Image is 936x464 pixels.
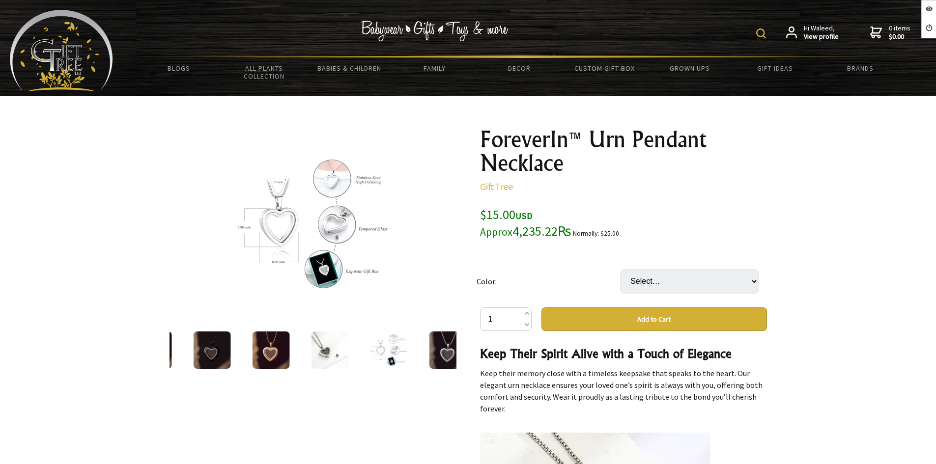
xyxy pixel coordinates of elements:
a: Custom Gift Box [562,58,647,79]
small: Normally: $25.00 [573,229,619,238]
img: ForeverIn™ Urn Pendant Necklace [429,331,466,369]
td: Color: [477,255,620,307]
a: GiftTree [480,180,513,192]
span: 0 items [889,24,910,41]
img: Babyware - Gifts - Toys and more... [10,10,113,91]
a: Gift Ideas [733,58,818,79]
span: Hi Waleed, [804,24,839,41]
img: product search [756,28,766,38]
a: Family [392,58,477,79]
img: ForeverIn™ Urn Pendant Necklace [134,331,171,369]
img: ForeverIn™ Urn Pendant Necklace [252,331,289,369]
strong: Keep Their Spirit Alive with a Touch of Elegance [480,346,732,361]
img: ForeverIn™ Urn Pendant Necklace [193,331,230,369]
img: Babywear - Gifts - Toys & more [361,21,509,41]
img: ForeverIn™ Urn Pendant Necklace [311,331,348,369]
a: 0 items$0.00 [870,24,910,41]
a: All Plants Collection [222,58,307,86]
img: ForeverIn™ Urn Pendant Necklace [236,147,390,300]
a: Hi Waleed,View profile [786,24,839,41]
span: $15.00 4,235.22₨ [480,206,571,239]
a: Babies & Children [307,58,392,79]
strong: $0.00 [889,32,910,41]
p: Keep their memory close with a timeless keepsake that speaks to the heart. Our elegant urn neckla... [480,367,767,414]
small: Approx [480,225,512,239]
h1: ForeverIn™ Urn Pendant Necklace [480,128,767,175]
a: Grown Ups [647,58,732,79]
img: ForeverIn™ Urn Pendant Necklace [370,331,407,369]
strong: View profile [804,32,839,41]
a: BLOGS [137,58,222,79]
button: Add to Cart [541,307,767,331]
a: Decor [477,58,562,79]
a: Brands [818,58,903,79]
span: USD [515,210,533,221]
